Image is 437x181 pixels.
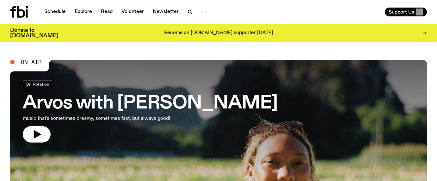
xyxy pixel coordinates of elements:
[23,115,185,122] p: music that's sometimes dreamy, sometimes fast, but always good!
[23,80,52,88] a: On Rotation
[389,9,414,15] span: Support Us
[164,30,273,36] p: Become an [DOMAIN_NAME] supporter [DATE]
[10,28,58,38] h3: Donate to [DOMAIN_NAME]
[40,8,70,16] a: Schedule
[21,59,42,65] span: On Air
[23,95,278,112] h3: Arvos with [PERSON_NAME]
[71,8,96,16] a: Explore
[149,8,182,16] a: Newsletter
[385,8,427,16] button: Support Us
[23,80,278,143] a: Arvos with [PERSON_NAME]music that's sometimes dreamy, sometimes fast, but always good!
[26,82,49,86] span: On Rotation
[118,8,148,16] a: Volunteer
[97,8,116,16] a: Read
